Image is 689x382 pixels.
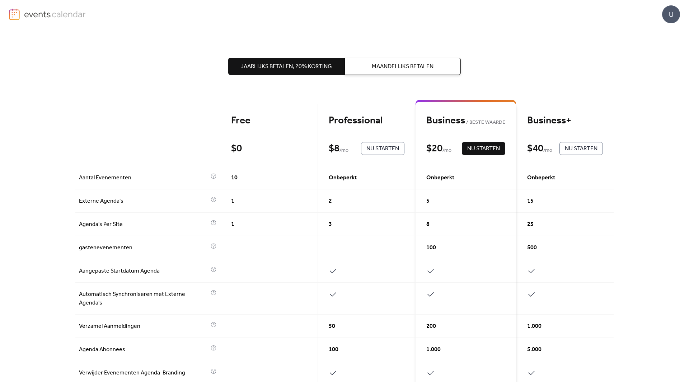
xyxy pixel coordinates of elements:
[527,174,555,182] span: Onbeperkt
[79,174,209,182] span: Aantal Evenementen
[79,290,209,307] span: Automatisch Synchroniseren met Externe Agenda's
[329,345,338,354] span: 100
[344,58,461,75] button: Maandelijks Betalen
[79,267,209,275] span: Aangepaste Startdatum Agenda
[9,9,20,20] img: logo
[79,197,209,206] span: Externe Agenda's
[527,220,534,229] span: 25
[372,62,433,71] span: Maandelijks Betalen
[426,345,441,354] span: 1.000
[543,146,552,155] span: / mo
[467,145,500,153] span: Nu Starten
[527,142,543,155] div: $ 40
[329,197,332,206] span: 2
[462,142,505,155] button: Nu Starten
[329,322,335,331] span: 50
[329,142,339,155] div: $ 8
[231,220,234,229] span: 1
[662,5,680,23] div: U
[442,146,451,155] span: / mo
[559,142,603,155] button: Nu Starten
[228,58,344,75] button: Jaarlijks Betalen, 20% korting
[426,114,505,127] div: Business
[79,220,209,229] span: Agenda's Per Site
[426,142,442,155] div: $ 20
[465,118,505,127] span: BESTE WAARDE
[426,244,436,252] span: 100
[329,174,357,182] span: Onbeperkt
[426,197,430,206] span: 5
[361,142,404,155] button: Nu Starten
[24,9,86,19] img: logo-type
[79,244,209,252] span: gastenevenementen
[231,114,307,127] div: Free
[329,114,404,127] div: Professional
[241,62,332,71] span: Jaarlijks Betalen, 20% korting
[231,174,238,182] span: 10
[79,322,209,331] span: Verzamel Aanmeldingen
[527,244,537,252] span: 500
[565,145,597,153] span: Nu Starten
[79,369,209,377] span: Verwijder Evenementen Agenda-Branding
[426,322,436,331] span: 200
[527,114,603,127] div: Business+
[366,145,399,153] span: Nu Starten
[527,345,542,354] span: 5.000
[231,197,234,206] span: 1
[426,220,430,229] span: 8
[527,197,534,206] span: 15
[231,142,242,155] div: $ 0
[527,322,542,331] span: 1.000
[329,220,332,229] span: 3
[79,345,209,354] span: Agenda Abonnees
[426,174,454,182] span: Onbeperkt
[339,146,348,155] span: / mo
